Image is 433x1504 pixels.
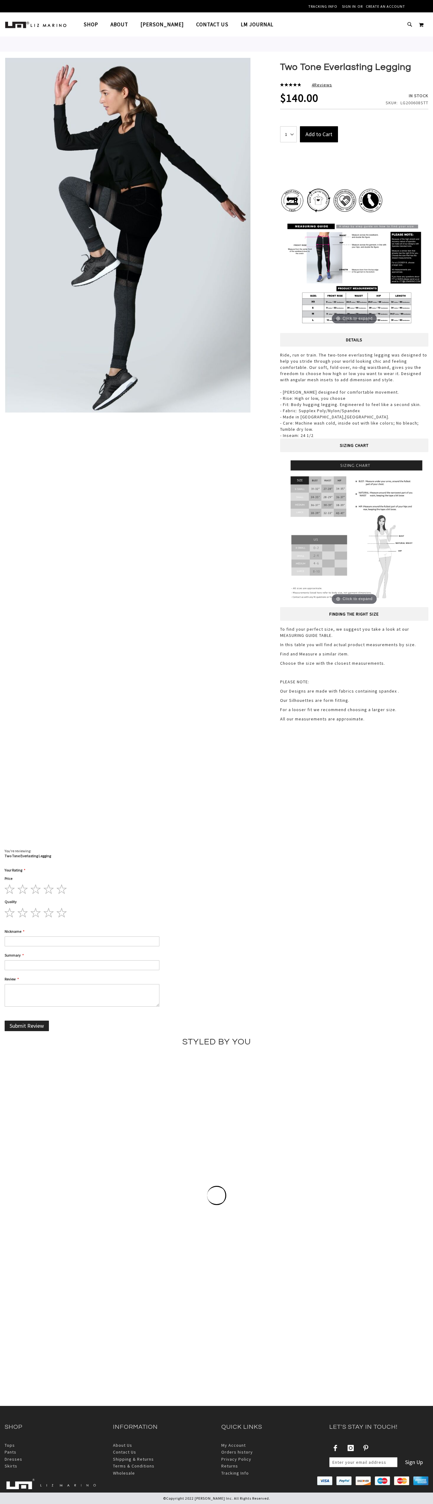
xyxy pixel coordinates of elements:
span: Sign Up [405,1459,423,1466]
span: Two Tone Everlasting Legging [280,62,411,72]
h4: Information [113,1418,212,1436]
button: Submit Review [5,1021,49,1031]
span: $140.00 [280,91,318,105]
a: My Account [221,1442,246,1448]
a: LM Journal [235,19,279,30]
img: Liz Marino [5,1476,97,1493]
p: For a looser fit we recommend choosing a larger size. [280,707,428,713]
span: Nickname [5,929,21,934]
span: You're reviewing: [5,849,31,853]
button: Add to Cart [300,126,338,142]
h4: Shop [5,1418,104,1436]
a: store logo [5,21,67,28]
a: [PERSON_NAME] [134,19,190,30]
a: Tops [5,1442,15,1448]
div: Availability [386,93,428,99]
p: Choose the size with the closest measurements. [280,660,428,666]
div: LG200608STT [401,100,428,106]
p: All our measurements are approximate. [280,716,428,722]
img: Payments [317,1476,428,1485]
a: Shop [84,19,104,30]
span: Your Rating [5,868,22,872]
span: Submit Review [10,1022,44,1029]
span: Summary [5,953,21,957]
span: Price [5,876,12,881]
p: In this table you will find actual product measurements by size. [280,642,428,648]
span: Styled By You [182,1037,251,1046]
img: main product photo [5,58,251,413]
a: Shipping & Returns [113,1456,154,1462]
p: To find your perfect size, we suggest you take a look at our MEASURING GUIDE TABLE. [280,626,428,638]
p: Ride, run or train. The two-tone everlasting legging was designed to help you stride through your... [280,352,428,439]
select: Qty [280,126,297,142]
span: [PERSON_NAME] [141,21,184,28]
a: Details [280,333,428,347]
a: Contact Us [113,1449,136,1455]
p: Our Designs are made with fabrics containing spandex . [280,688,428,694]
span: Reviews [314,82,332,88]
a: Returns [221,1463,238,1469]
span: Review [5,977,16,981]
a: Sizing Chart [280,439,428,452]
a: About [104,19,134,30]
h4: Let's Stay in touch! [329,1418,428,1436]
a: Sign In [342,4,356,9]
a: Tracking Info [221,1470,249,1476]
a: Privacy Policy [221,1456,251,1462]
a: Terms & Conditions [113,1463,154,1469]
strong: SKU [386,100,398,106]
a: Create an Account [366,4,405,9]
a: 4Reviews [312,82,332,88]
span: Add to Cart [305,131,332,138]
a: Finding the Right Size [280,607,428,621]
span: Shop [84,19,98,30]
a: Skirts [5,1463,17,1469]
h4: Quick Links [221,1418,320,1436]
a: About Us [113,1442,132,1448]
p: Our Silhouettes are form fitting. [280,697,428,703]
a: Click to expand [280,221,428,326]
a: Dresses [5,1456,22,1462]
button: Sign Up [400,1457,428,1467]
strong: Two Tone Everlasting Legging [5,854,159,858]
a: Click to expand [280,457,428,606]
span: About [110,21,128,28]
span: Contact Us [196,21,228,28]
span: In stock [409,93,428,98]
p: Find and Measure a similar item. [280,651,428,657]
a: Contact Us [190,19,235,30]
p: PLEASE NOTE: [280,679,428,685]
span: Quality [5,899,17,904]
div: 98% [280,83,301,87]
a: Pants [5,1449,16,1455]
input: Enter your email address [329,1457,397,1467]
a: Wholesale [113,1470,135,1476]
a: Tracking Info [308,4,337,9]
a: Orders history [221,1449,253,1455]
span: LM Journal [241,21,273,28]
